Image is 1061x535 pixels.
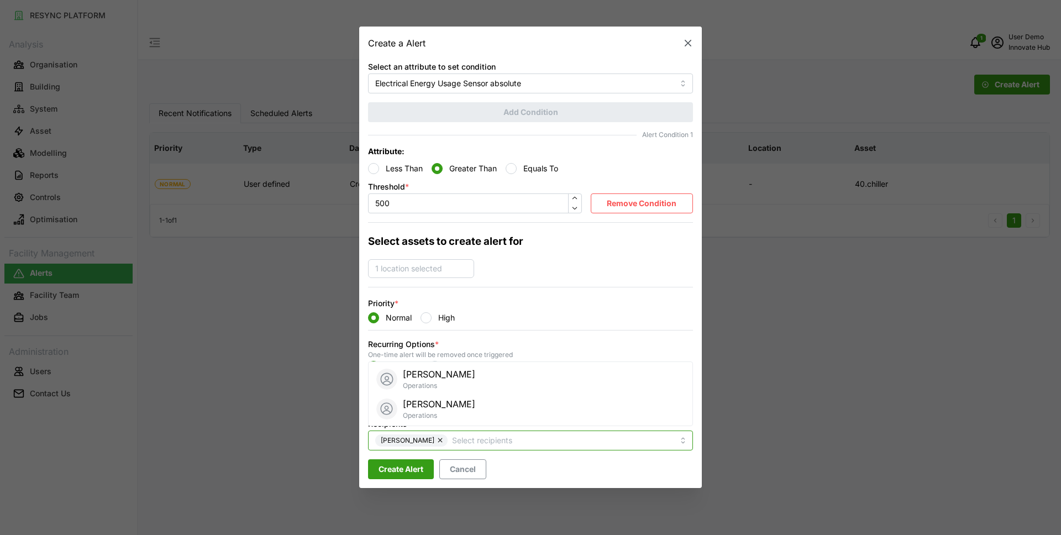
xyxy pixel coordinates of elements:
label: Normal [379,313,412,324]
input: Select recipients [452,434,674,447]
h3: Select assets to create alert for [368,233,693,249]
p: Attribute: [368,146,693,158]
p: One-time alert will be removed once triggered [368,351,693,359]
span: Cancel [450,460,476,479]
span: Add Condition [503,103,558,122]
p: Operations [403,411,475,421]
label: Equals To [517,163,558,174]
span: Remove Condition [607,194,676,213]
label: Greater Than [443,163,497,174]
p: Operations [403,381,475,391]
span: Create Alert [379,460,423,479]
span: Alert Condition 1 [368,130,693,140]
p: [PERSON_NAME] [403,368,475,381]
p: 1 location selected [371,264,447,275]
button: Create Alert [368,459,434,479]
label: Threshold [368,181,409,193]
label: Less Than [379,163,423,174]
div: Priority [368,298,398,310]
p: [PERSON_NAME] [403,397,475,411]
h2: Create a Alert [368,39,426,48]
input: Select an attribute [368,74,693,93]
button: Cancel [439,459,486,479]
button: Add Condition [368,102,693,122]
label: High [432,313,455,324]
button: Remove Condition [591,193,693,213]
span: [PERSON_NAME] [381,434,434,447]
label: Select an attribute to set condition [368,61,496,73]
div: Recurring Options [368,339,439,351]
